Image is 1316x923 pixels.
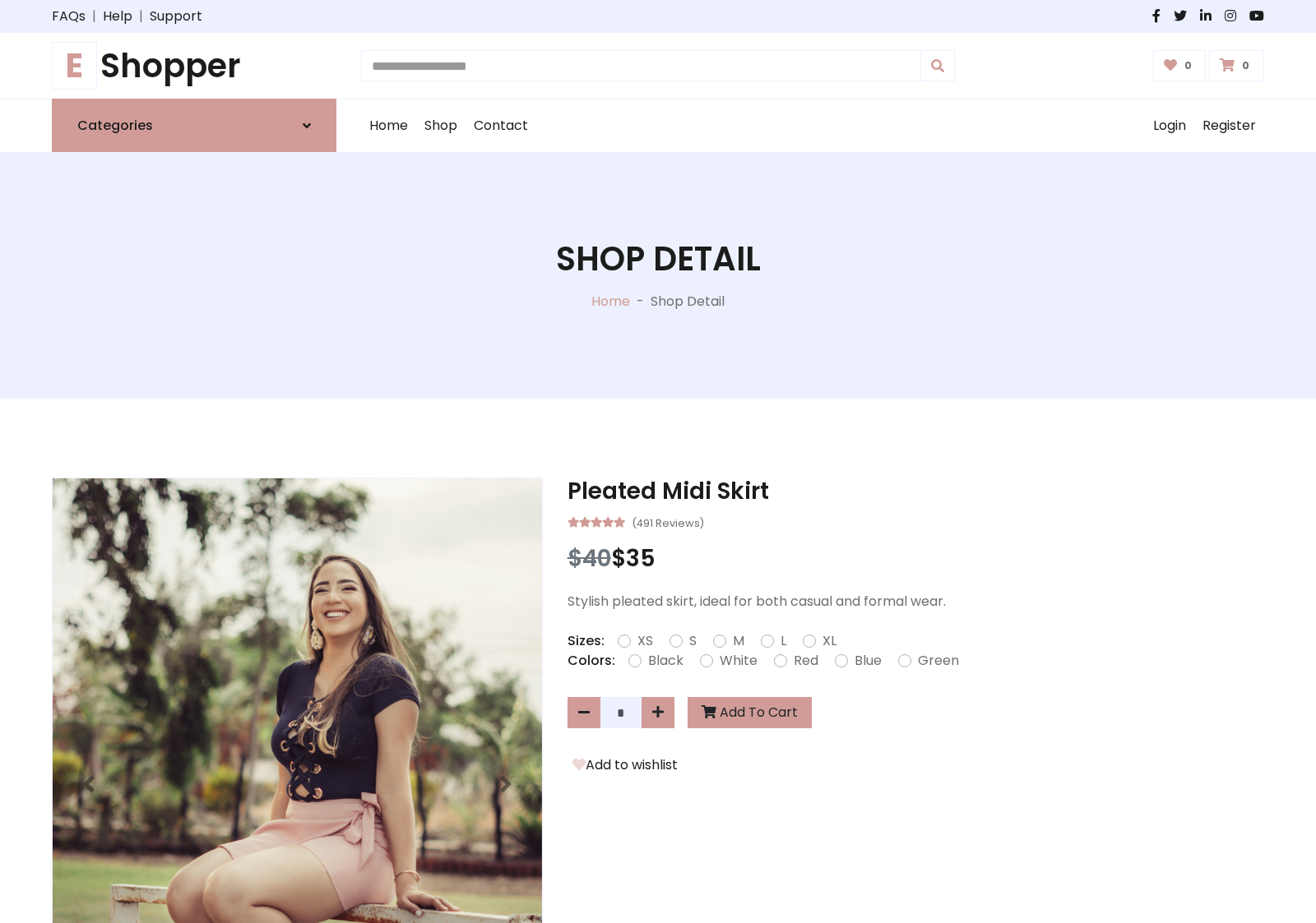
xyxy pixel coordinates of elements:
label: White [720,651,758,671]
h1: Shopper [52,46,336,85]
label: S [689,631,697,651]
label: XS [637,631,653,651]
a: Categories [52,99,336,152]
label: Black [648,651,683,671]
h1: Shop Detail [556,239,761,279]
span: 0 [1180,58,1196,73]
label: Green [918,651,959,671]
h3: Pleated Midi Skirt [568,478,1264,505]
p: Colors: [568,651,615,671]
small: (491 Reviews) [632,512,704,532]
span: | [132,7,150,26]
span: E [52,42,97,90]
h3: $ [568,545,1264,573]
button: Add to wishlist [568,755,683,776]
h6: Categories [77,118,153,133]
span: 0 [1238,58,1253,73]
a: 0 [1209,50,1264,81]
a: Login [1145,99,1194,152]
p: - [630,292,651,312]
label: XL [822,631,836,651]
label: L [781,631,786,651]
a: Support [150,7,202,26]
label: Red [794,651,818,671]
a: EShopper [52,46,336,85]
a: Help [103,7,132,26]
p: Stylish pleated skirt, ideal for both casual and formal wear. [568,592,1264,611]
label: M [733,631,744,651]
span: 35 [626,542,656,575]
p: Sizes: [568,631,605,651]
a: Register [1194,99,1264,152]
span: $40 [568,542,611,575]
a: Home [361,99,416,152]
a: Shop [416,99,466,152]
span: | [86,7,103,26]
button: Add To Cart [688,697,812,728]
a: 0 [1153,50,1207,81]
a: Home [591,292,630,311]
a: Contact [466,99,536,152]
a: FAQs [52,7,86,26]
label: Blue [855,651,882,671]
p: Shop Detail [651,292,725,312]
